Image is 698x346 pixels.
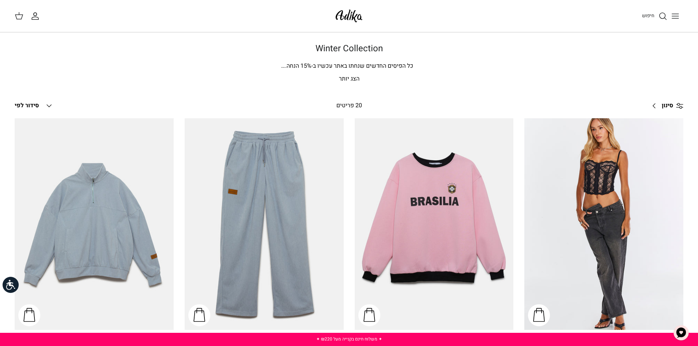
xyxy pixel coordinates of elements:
[647,97,683,115] a: סינון
[31,12,43,21] a: החשבון שלי
[15,118,174,330] a: סווטשירט City Strolls אוברסייז
[15,98,53,114] button: סידור לפי
[524,118,683,330] a: ג׳ינס All Or Nothing קריס-קרוס | BOYFRIEND
[15,101,39,110] span: סידור לפי
[662,101,673,111] span: סינון
[93,74,606,84] p: הצג יותר
[272,101,426,111] div: 20 פריטים
[670,322,692,344] button: צ'אט
[642,12,654,19] span: חיפוש
[300,62,307,70] span: 15
[281,62,311,70] span: % הנחה.
[355,118,514,330] a: סווטשירט Brazilian Kid
[316,336,382,342] a: ✦ משלוח חינם בקנייה מעל ₪220 ✦
[642,12,667,21] a: חיפוש
[311,62,413,70] span: כל הפיסים החדשים שנחתו באתר עכשיו ב-
[93,44,606,54] h1: Winter Collection
[185,118,344,330] a: מכנסי טרנינג City strolls
[333,7,365,25] img: Adika IL
[667,8,683,24] button: Toggle menu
